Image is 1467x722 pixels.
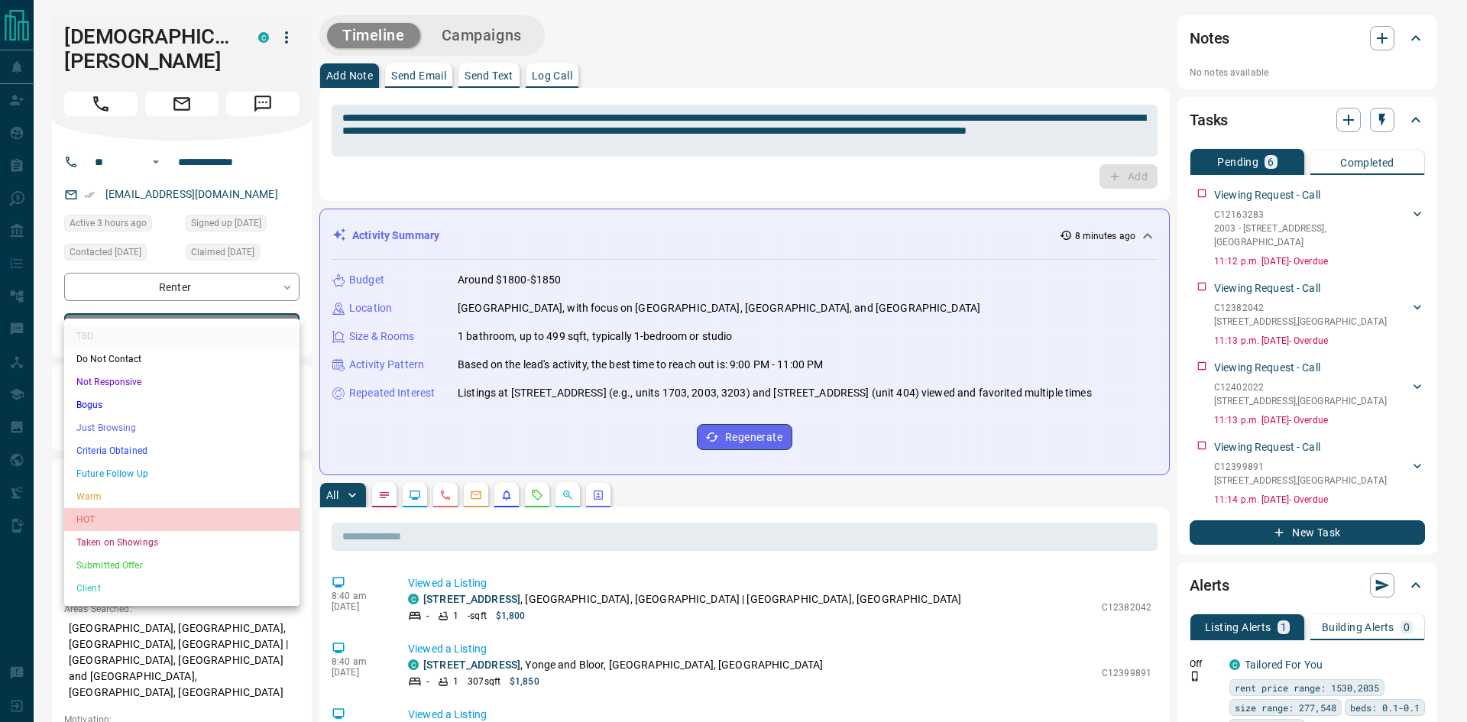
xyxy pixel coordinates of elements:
li: HOT [64,508,300,531]
li: Just Browsing [64,416,300,439]
li: Client [64,577,300,600]
li: Not Responsive [64,371,300,393]
li: Submitted Offer [64,554,300,577]
li: Taken on Showings [64,531,300,554]
li: Criteria Obtained [64,439,300,462]
li: Future Follow Up [64,462,300,485]
li: Bogus [64,393,300,416]
li: Warm [64,485,300,508]
li: Do Not Contact [64,348,300,371]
